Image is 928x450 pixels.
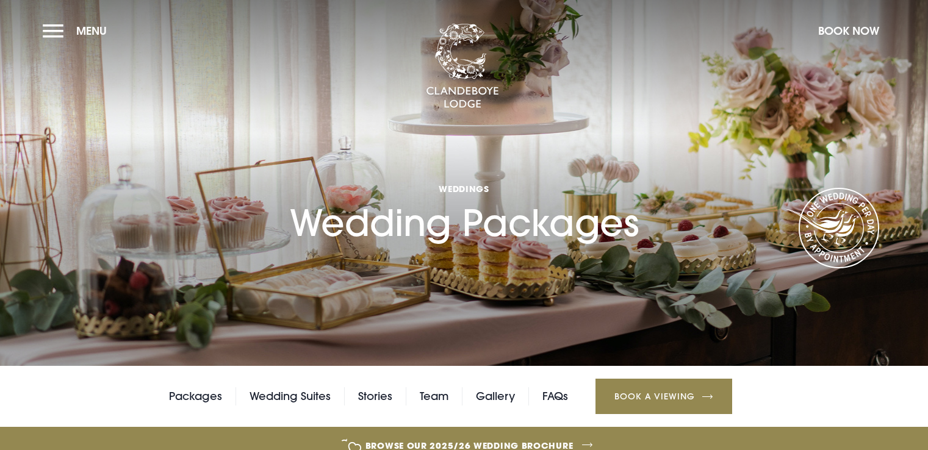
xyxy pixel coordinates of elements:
a: FAQs [542,387,568,405]
a: Packages [169,387,222,405]
span: Menu [76,24,107,38]
a: Book a Viewing [595,379,732,414]
h1: Wedding Packages [290,127,639,245]
span: Weddings [290,183,639,195]
a: Wedding Suites [250,387,331,405]
img: Clandeboye Lodge [426,24,499,109]
a: Team [420,387,448,405]
a: Gallery [476,387,515,405]
button: Book Now [812,18,885,44]
button: Menu [43,18,113,44]
a: Stories [358,387,392,405]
